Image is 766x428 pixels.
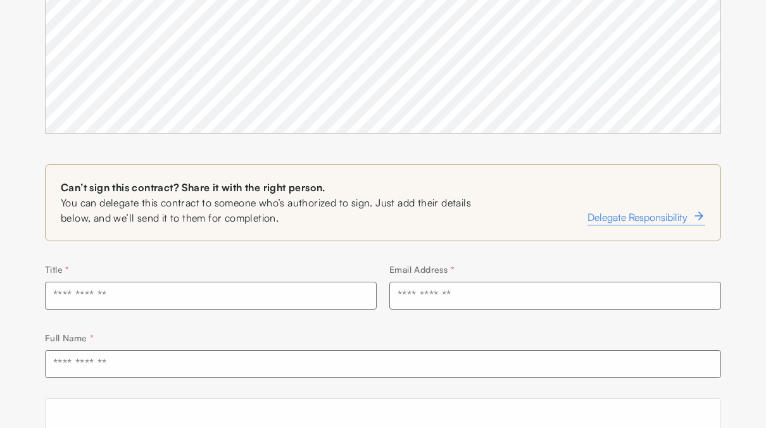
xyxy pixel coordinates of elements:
[389,264,455,275] label: Email Address
[61,180,487,195] span: Can’t sign this contract? Share it with the right person.
[45,264,70,275] label: Title
[45,332,94,343] label: Full Name
[61,195,487,225] span: You can delegate this contract to someone who’s authorized to sign. Just add their details below,...
[587,210,688,225] span: Delegate Responsibility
